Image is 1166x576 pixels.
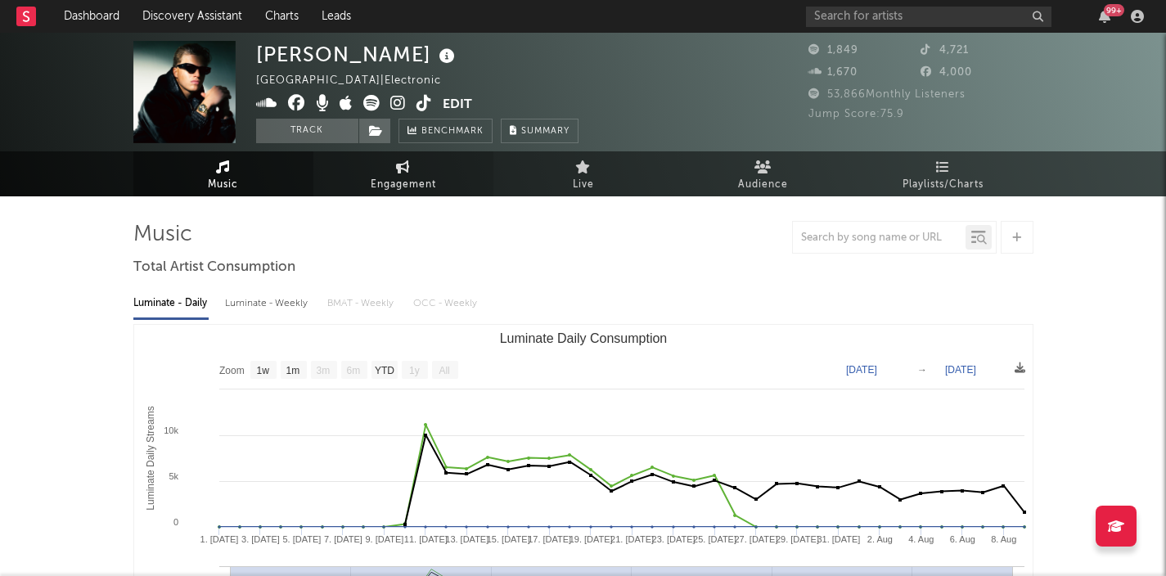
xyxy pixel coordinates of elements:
span: Music [208,175,238,195]
text: [DATE] [945,364,976,376]
text: 31. [DATE] [817,534,860,544]
text: 10k [164,425,178,435]
span: Total Artist Consumption [133,258,295,277]
span: Benchmark [421,122,484,142]
text: 1w [256,365,269,376]
span: Live [573,175,594,195]
text: 3. [DATE] [241,534,280,544]
text: 15. [DATE] [486,534,529,544]
a: Music [133,151,313,196]
span: 1,849 [808,45,858,56]
span: 1,670 [808,67,858,78]
div: [PERSON_NAME] [256,41,459,68]
span: 53,866 Monthly Listeners [808,89,966,100]
text: [DATE] [846,364,877,376]
text: 6m [346,365,360,376]
text: YTD [374,365,394,376]
text: 3m [316,365,330,376]
text: 6. Aug [949,534,975,544]
span: Playlists/Charts [903,175,984,195]
text: 5. [DATE] [282,534,321,544]
text: All [439,365,449,376]
text: → [917,364,927,376]
text: 8. Aug [991,534,1016,544]
input: Search for artists [806,7,1051,27]
a: Playlists/Charts [853,151,1033,196]
text: Luminate Daily Streams [144,406,155,510]
text: 7. [DATE] [323,534,362,544]
text: 1y [409,365,420,376]
text: 0 [173,517,178,527]
a: Engagement [313,151,493,196]
a: Audience [673,151,853,196]
span: Engagement [371,175,436,195]
text: 23. [DATE] [651,534,695,544]
button: Summary [501,119,578,143]
button: Track [256,119,358,143]
a: Benchmark [398,119,493,143]
text: 21. [DATE] [610,534,654,544]
text: 17. [DATE] [528,534,571,544]
text: 25. [DATE] [693,534,736,544]
text: 9. [DATE] [365,534,403,544]
span: 4,721 [921,45,969,56]
a: Live [493,151,673,196]
text: 1. [DATE] [200,534,238,544]
text: 13. [DATE] [445,534,488,544]
text: 1m [286,365,299,376]
button: Edit [443,95,472,115]
span: Summary [521,127,569,136]
text: Luminate Daily Consumption [499,331,667,345]
span: Audience [738,175,788,195]
span: Jump Score: 75.9 [808,109,904,119]
span: 4,000 [921,67,972,78]
div: 99 + [1104,4,1124,16]
text: 11. [DATE] [403,534,447,544]
text: 19. [DATE] [569,534,612,544]
text: 4. Aug [908,534,934,544]
text: 2. Aug [867,534,892,544]
div: [GEOGRAPHIC_DATA] | Electronic [256,71,460,91]
text: Zoom [219,365,245,376]
text: 29. [DATE] [775,534,818,544]
button: 99+ [1099,10,1110,23]
text: 5k [169,471,178,481]
div: Luminate - Weekly [225,290,311,317]
input: Search by song name or URL [793,232,966,245]
div: Luminate - Daily [133,290,209,317]
text: 27. [DATE] [734,534,777,544]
